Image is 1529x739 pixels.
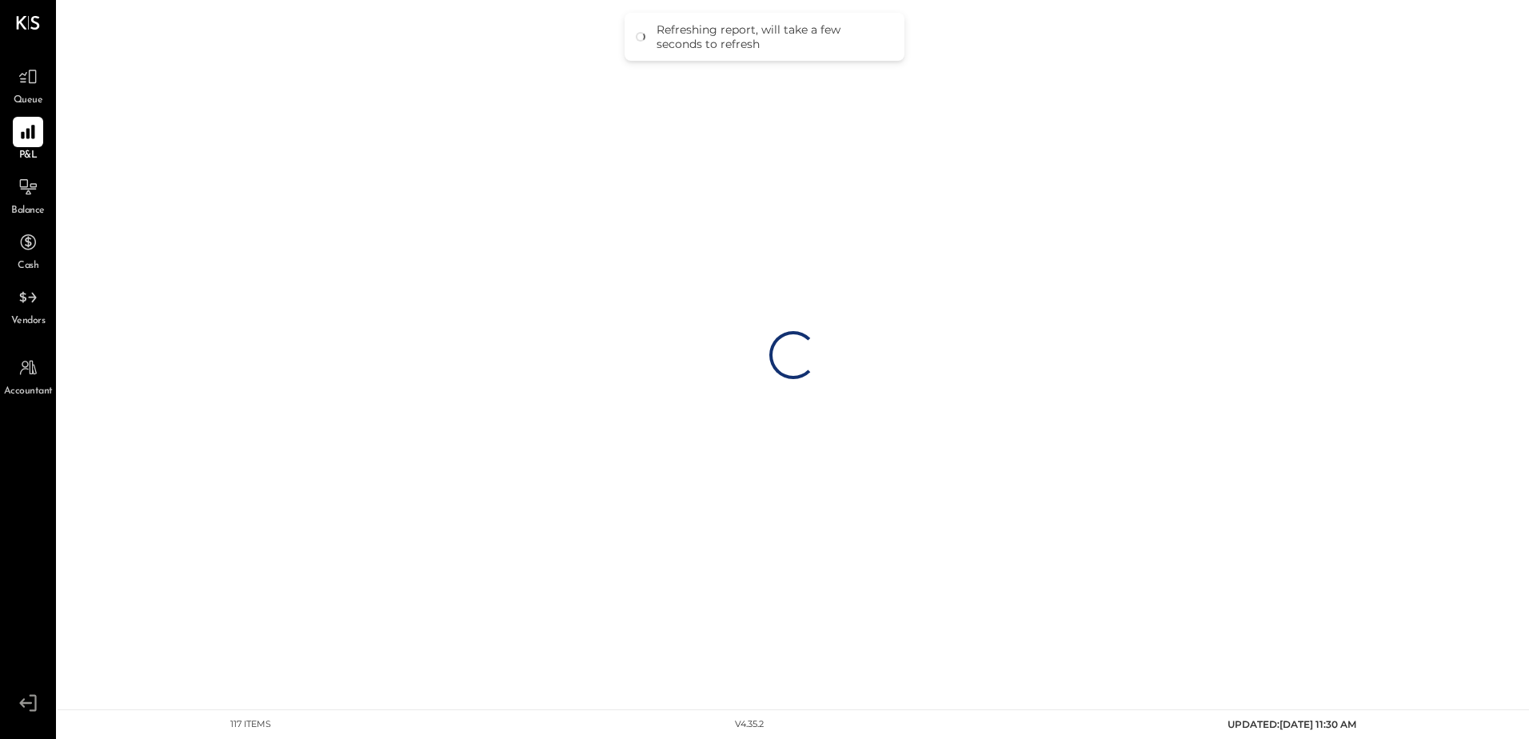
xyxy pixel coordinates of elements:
[11,204,45,218] span: Balance
[230,718,271,731] div: 117 items
[19,149,38,163] span: P&L
[735,718,764,731] div: v 4.35.2
[1,62,55,108] a: Queue
[1228,718,1356,730] span: UPDATED: [DATE] 11:30 AM
[11,314,46,329] span: Vendors
[1,117,55,163] a: P&L
[14,94,43,108] span: Queue
[1,282,55,329] a: Vendors
[18,259,38,274] span: Cash
[1,353,55,399] a: Accountant
[657,22,888,51] div: Refreshing report, will take a few seconds to refresh
[1,227,55,274] a: Cash
[4,385,53,399] span: Accountant
[1,172,55,218] a: Balance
